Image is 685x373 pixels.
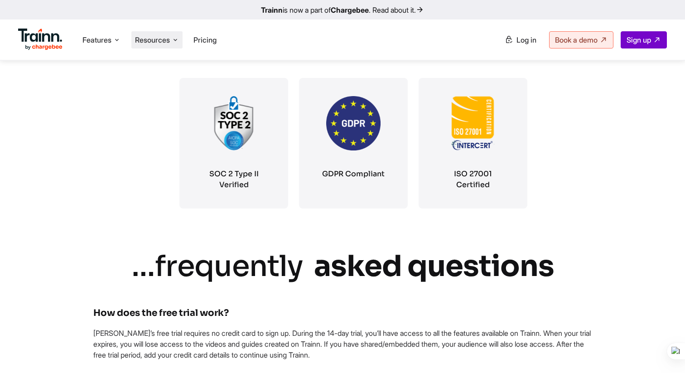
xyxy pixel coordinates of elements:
[331,5,369,15] b: Chargebee
[516,35,536,44] span: Log in
[18,29,63,50] img: Trainn Logo
[627,35,651,44] span: Sign up
[446,96,500,150] img: ISO
[621,31,667,48] a: Sign up
[499,32,542,48] a: Log in
[326,96,381,150] img: GDPR.png
[322,169,385,179] h3: GDPR Compliant
[314,248,554,285] b: asked questions
[155,248,303,285] i: frequently
[193,35,217,44] a: Pricing
[93,328,592,360] p: [PERSON_NAME]’s free trial requires no credit card to sign up. During the 14-day trial, you’ll ha...
[549,31,613,48] a: Book a demo
[135,35,170,45] span: Resources
[261,5,283,15] b: Trainn
[555,35,598,44] span: Book a demo
[198,169,270,190] h3: SOC 2 Type II Verified
[131,249,554,284] div: …
[437,169,509,190] h3: ISO 27001 Certified
[93,306,592,320] h4: How does the free trial work?
[82,35,111,45] span: Features
[207,96,261,150] img: soc2
[640,329,685,373] iframe: Chat Widget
